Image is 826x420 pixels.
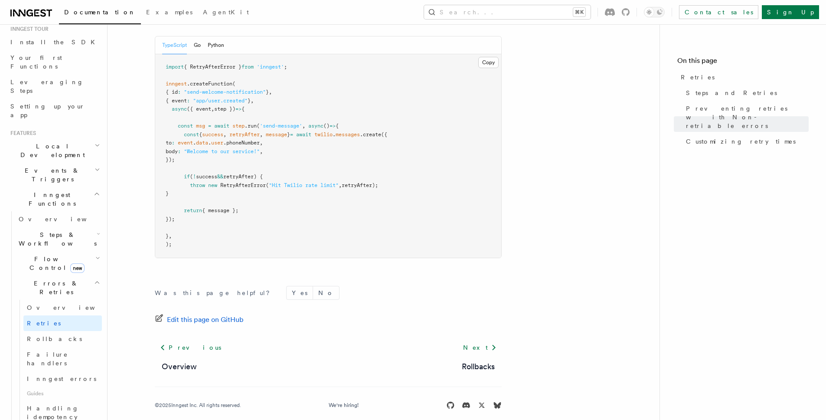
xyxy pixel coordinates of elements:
[162,361,197,373] a: Overview
[462,361,495,373] a: Rollbacks
[269,89,272,95] span: ,
[342,182,378,188] span: retryAfter);
[260,131,263,138] span: ,
[23,371,102,387] a: Inngest errors
[15,279,94,296] span: Errors & Retries
[10,54,62,70] span: Your first Functions
[290,131,293,138] span: =
[478,57,499,68] button: Copy
[284,64,287,70] span: ;
[208,182,217,188] span: new
[193,98,248,104] span: "app/user.created"
[242,64,254,70] span: from
[7,190,94,208] span: Inngest Functions
[314,131,333,138] span: twilio
[308,123,323,129] span: async
[199,131,202,138] span: {
[169,233,172,239] span: ,
[208,36,224,54] button: Python
[27,335,82,342] span: Rollbacks
[187,98,190,104] span: :
[146,9,193,16] span: Examples
[302,123,305,129] span: ,
[260,140,263,146] span: ,
[193,140,196,146] span: .
[23,331,102,347] a: Rollbacks
[220,182,266,188] span: RetryAfterError
[242,106,245,112] span: {
[70,263,85,273] span: new
[573,8,585,16] kbd: ⌘K
[686,104,809,130] span: Preventing retries with Non-retriable errors
[184,131,199,138] span: const
[7,138,102,163] button: Local Development
[178,123,193,129] span: const
[211,140,223,146] span: user
[208,140,211,146] span: .
[178,89,181,95] span: :
[202,131,223,138] span: success
[257,64,284,70] span: 'inngest'
[214,106,235,112] span: step })
[166,190,169,197] span: }
[7,50,102,74] a: Your first Functions
[677,56,809,69] h4: On this page
[223,140,260,146] span: .phoneNumber
[211,106,214,112] span: ,
[190,174,193,180] span: (
[19,216,108,223] span: Overview
[229,131,260,138] span: retryAfter
[323,123,330,129] span: ()
[424,5,591,19] button: Search...⌘K
[7,142,95,159] span: Local Development
[202,207,238,213] span: { message };
[194,36,201,54] button: Go
[15,227,102,251] button: Steps & Workflows
[10,39,100,46] span: Install the SDK
[27,375,96,382] span: Inngest errors
[339,182,342,188] span: ,
[196,174,217,180] span: success
[245,123,257,129] span: .run
[260,148,263,154] span: ,
[15,255,95,272] span: Flow Control
[23,300,102,315] a: Overview
[166,98,187,104] span: { event
[266,131,287,138] span: message
[251,98,254,104] span: ,
[166,233,169,239] span: }
[333,131,336,138] span: .
[235,106,242,112] span: =>
[762,5,819,19] a: Sign Up
[15,276,102,300] button: Errors & Retries
[682,85,809,101] a: Steps and Retries
[155,340,226,355] a: Previous
[336,123,339,129] span: {
[190,182,205,188] span: throw
[184,148,260,154] span: "Welcome to our service!"
[155,402,241,409] div: © 2025 Inngest Inc. All rights reserved.
[208,123,211,129] span: =
[155,289,276,297] p: Was this page helpful?
[682,134,809,149] a: Customizing retry times
[677,69,809,85] a: Retries
[184,207,202,213] span: return
[166,241,172,247] span: );
[203,9,249,16] span: AgentKit
[381,131,387,138] span: ({
[172,106,187,112] span: async
[686,137,796,146] span: Customizing retry times
[232,81,235,87] span: (
[679,5,758,19] a: Contact sales
[7,34,102,50] a: Install the SDK
[10,79,84,94] span: Leveraging Steps
[15,230,97,248] span: Steps & Workflows
[329,402,359,409] a: We're hiring!
[178,140,193,146] span: event
[167,314,244,326] span: Edit this page on GitHub
[184,174,190,180] span: if
[7,74,102,98] a: Leveraging Steps
[166,157,175,163] span: });
[184,64,242,70] span: { RetryAfterError }
[257,123,260,129] span: (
